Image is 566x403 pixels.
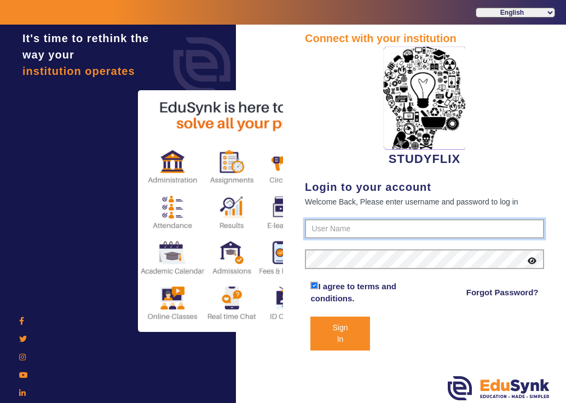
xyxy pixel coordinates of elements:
[305,219,544,239] input: User Name
[22,65,135,77] span: institution operates
[466,286,539,299] a: Forgot Password?
[138,90,368,332] img: login2.png
[305,195,544,208] div: Welcome Back, Please enter username and password to log in
[22,32,149,61] span: It's time to rethink the way your
[310,317,369,351] button: Sign In
[448,376,550,400] img: edusynk.png
[305,46,544,168] div: STUDYFLIX
[305,30,544,46] div: Connect with your institution
[161,25,243,107] img: login.png
[310,282,396,303] a: I agree to terms and conditions.
[305,179,544,195] div: Login to your account
[383,46,465,150] img: 2da83ddf-6089-4dce-a9e2-416746467bdd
